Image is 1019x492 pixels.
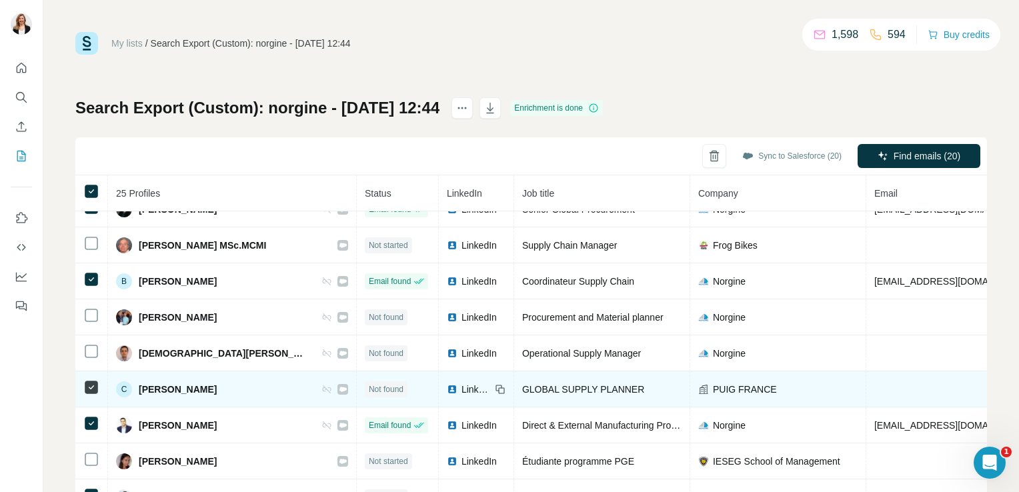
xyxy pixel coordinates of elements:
img: Surfe Logo [75,32,98,55]
span: Frog Bikes [713,239,758,252]
span: [PERSON_NAME] [139,455,217,468]
span: Email [874,188,898,199]
span: PUIG FRANCE [713,383,777,396]
button: Sync to Salesforce (20) [733,146,851,166]
button: Use Surfe on LinkedIn [11,206,32,230]
span: [PERSON_NAME] [139,383,217,396]
span: Find emails (20) [894,149,960,163]
p: 594 [888,27,906,43]
img: Avatar [116,453,132,469]
span: Norgine [713,311,746,324]
span: Coordinateur Supply Chain [522,276,634,287]
span: Senior Global Procurement [522,204,635,215]
span: Supply Chain Manager [522,240,617,251]
span: Norgine [713,419,746,432]
button: Buy credits [928,25,990,44]
span: Not found [369,347,403,359]
a: My lists [111,38,143,49]
img: company-logo [698,348,709,359]
span: [DEMOGRAPHIC_DATA][PERSON_NAME] [139,347,308,360]
img: company-logo [698,312,709,323]
img: company-logo [698,420,709,431]
iframe: Intercom live chat [974,447,1006,479]
span: Email found [369,275,411,287]
span: Job title [522,188,554,199]
img: Avatar [11,13,32,35]
p: 1,598 [832,27,858,43]
span: Email found [369,419,411,431]
span: Étudiante programme PGE [522,456,634,467]
button: actions [451,97,473,119]
span: Norgine [713,275,746,288]
span: Not started [369,239,408,251]
li: / [145,37,148,50]
img: LinkedIn logo [447,420,457,431]
span: LinkedIn [447,188,482,199]
span: Operational Supply Manager [522,348,641,359]
span: [PERSON_NAME] [139,419,217,432]
div: Search Export (Custom): norgine - [DATE] 12:44 [151,37,351,50]
button: Dashboard [11,265,32,289]
button: Use Surfe API [11,235,32,259]
span: GLOBAL SUPPLY PLANNER [522,384,644,395]
span: LinkedIn [461,347,497,360]
img: LinkedIn logo [447,312,457,323]
button: Quick start [11,56,32,80]
button: My lists [11,144,32,168]
button: Enrich CSV [11,115,32,139]
span: LinkedIn [461,383,491,396]
span: LinkedIn [461,239,497,252]
img: LinkedIn logo [447,348,457,359]
img: company-logo [698,456,709,467]
img: Avatar [116,345,132,361]
img: LinkedIn logo [447,456,457,467]
span: 25 Profiles [116,188,160,199]
span: Procurement and Material planner [522,312,664,323]
span: Not found [369,383,403,395]
span: Norgine [713,347,746,360]
img: Avatar [116,417,132,433]
span: Company [698,188,738,199]
div: Enrichment is done [510,100,603,116]
span: [PERSON_NAME] MSc.MCMI [139,239,266,252]
span: Status [365,188,391,199]
span: [PERSON_NAME] [139,275,217,288]
span: [PERSON_NAME] [139,311,217,324]
h1: Search Export (Custom): norgine - [DATE] 12:44 [75,97,439,119]
img: Avatar [116,309,132,325]
img: LinkedIn logo [447,384,457,395]
span: Direct & External Manufacturing Procurement Director [522,420,746,431]
div: C [116,381,132,397]
img: LinkedIn logo [447,276,457,287]
img: company-logo [698,276,709,287]
span: Not found [369,311,403,323]
span: LinkedIn [461,311,497,324]
span: IESEG School of Management [713,455,840,468]
img: Avatar [116,237,132,253]
span: Not started [369,455,408,467]
span: LinkedIn [461,455,497,468]
span: 1 [1001,447,1012,457]
img: company-logo [698,240,709,251]
span: LinkedIn [461,275,497,288]
div: B [116,273,132,289]
button: Feedback [11,294,32,318]
button: Search [11,85,32,109]
span: LinkedIn [461,419,497,432]
img: LinkedIn logo [447,240,457,251]
button: Find emails (20) [858,144,980,168]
